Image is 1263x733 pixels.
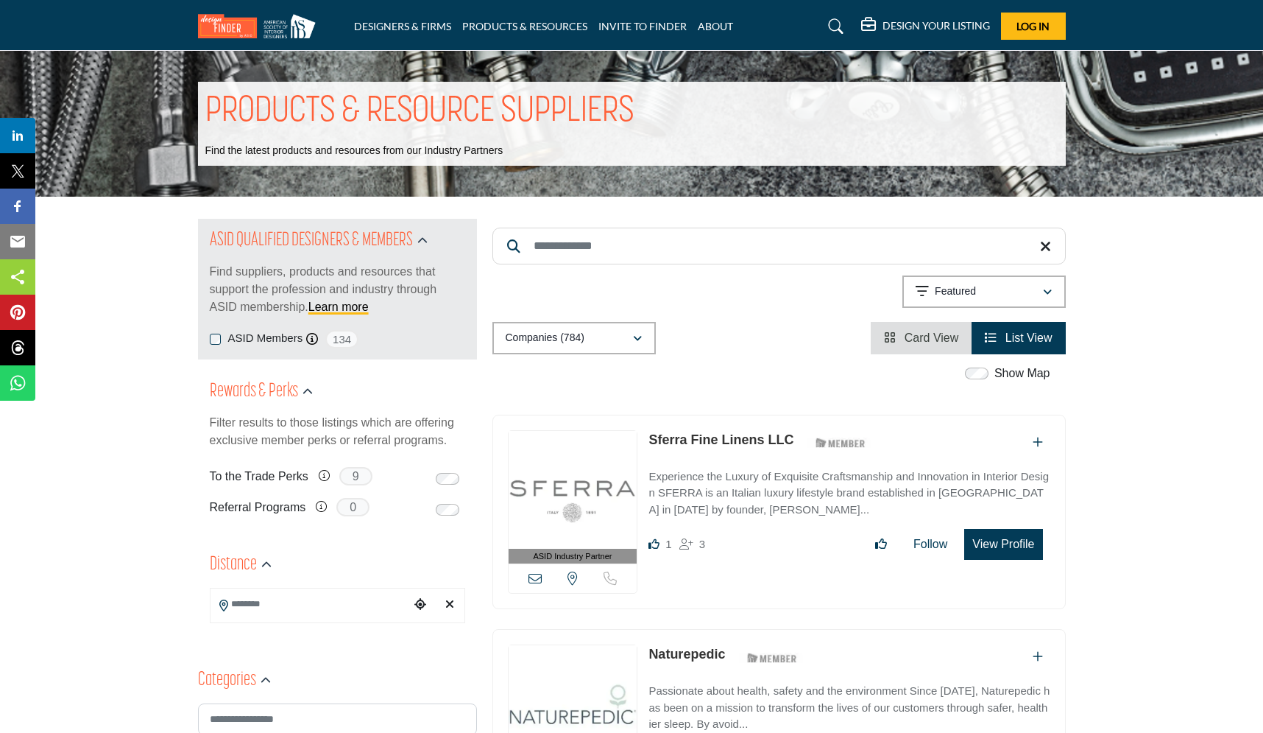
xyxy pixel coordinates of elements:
[648,539,659,550] i: Like
[492,322,656,354] button: Companies (784)
[1001,13,1066,40] button: Log In
[698,20,733,32] a: ABOUT
[210,589,409,618] input: Search Location
[509,431,637,564] a: ASID Industry Partner
[699,538,705,550] span: 3
[228,330,303,347] label: ASID Members
[904,530,957,559] button: Follow
[210,379,298,405] h2: Rewards & Perks
[648,674,1050,733] a: Passionate about health, safety and the environment Since [DATE], Naturepedic has been on a missi...
[210,552,257,578] h2: Distance
[336,498,369,516] span: 0
[1016,20,1050,32] span: Log In
[492,228,1066,264] input: Search Keyword
[205,144,503,158] p: Find the latest products and resources from our Industry Partners
[354,20,451,32] a: DESIGNERS & FIRMS
[205,89,634,135] h1: PRODUCTS & RESOURCE SUPPLIERS
[964,529,1042,560] button: View Profile
[648,430,793,450] p: Sferra Fine Linens LLC
[882,19,990,32] h5: DESIGN YOUR LISTING
[598,20,687,32] a: INVITE TO FINDER
[935,284,976,299] p: Featured
[506,331,584,346] p: Companies (784)
[648,647,725,662] a: Naturepedic
[210,263,465,316] p: Find suppliers, products and resources that support the profession and industry through ASID memb...
[905,332,959,344] span: Card View
[210,334,221,345] input: ASID Members checkbox
[1033,436,1043,449] a: Add To List
[871,322,972,354] li: Card View
[1005,332,1052,344] span: List View
[807,434,874,452] img: ASID Members Badge Icon
[308,301,369,313] a: Learn more
[339,467,372,485] span: 9
[210,494,306,520] label: Referral Programs
[533,550,612,563] span: ASID Industry Partner
[985,332,1052,344] a: View List
[210,463,308,489] label: To the Trade Perks
[1033,650,1043,663] a: Add To List
[198,667,256,694] h2: Categories
[994,365,1050,382] label: Show Map
[902,276,1066,308] button: Featured
[648,460,1050,519] a: Experience the Luxury of Exquisite Craftsmanship and Innovation in Interior Design SFERRA is an I...
[866,530,896,559] button: Like listing
[648,469,1050,519] p: Experience the Luxury of Exquisite Craftsmanship and Innovation in Interior Design SFERRA is an I...
[325,330,358,348] span: 134
[665,538,671,550] span: 1
[648,645,725,664] p: Naturepedic
[462,20,587,32] a: PRODUCTS & RESOURCES
[679,536,705,553] div: Followers
[814,15,853,38] a: Search
[439,589,461,621] div: Clear search location
[861,18,990,35] div: DESIGN YOUR LISTING
[210,228,413,254] h2: ASID QUALIFIED DESIGNERS & MEMBERS
[509,431,637,549] img: Sferra Fine Linens LLC
[884,332,958,344] a: View Card
[198,14,323,38] img: Site Logo
[648,432,793,447] a: Sferra Fine Linens LLC
[648,683,1050,733] p: Passionate about health, safety and the environment Since [DATE], Naturepedic has been on a missi...
[210,414,465,449] p: Filter results to those listings which are offering exclusive member perks or referral programs.
[436,473,459,485] input: Switch to To the Trade Perks
[739,648,805,667] img: ASID Members Badge Icon
[409,589,431,621] div: Choose your current location
[436,504,459,516] input: Switch to Referral Programs
[972,322,1065,354] li: List View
